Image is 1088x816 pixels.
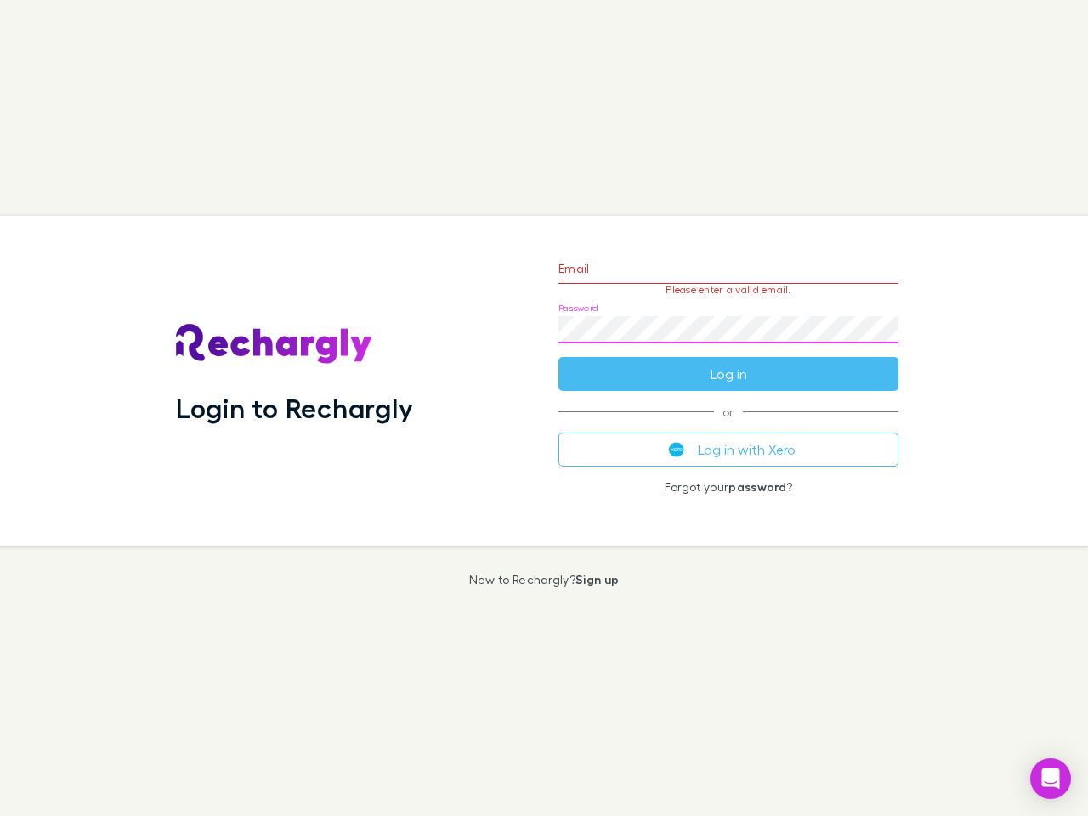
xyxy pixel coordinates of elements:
[575,572,619,586] a: Sign up
[558,284,898,296] p: Please enter a valid email.
[669,442,684,457] img: Xero's logo
[469,573,620,586] p: New to Rechargly?
[176,324,373,365] img: Rechargly's Logo
[558,433,898,467] button: Log in with Xero
[558,357,898,391] button: Log in
[558,411,898,412] span: or
[728,479,786,494] a: password
[558,480,898,494] p: Forgot your ?
[176,392,413,424] h1: Login to Rechargly
[558,302,598,314] label: Password
[1030,758,1071,799] div: Open Intercom Messenger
